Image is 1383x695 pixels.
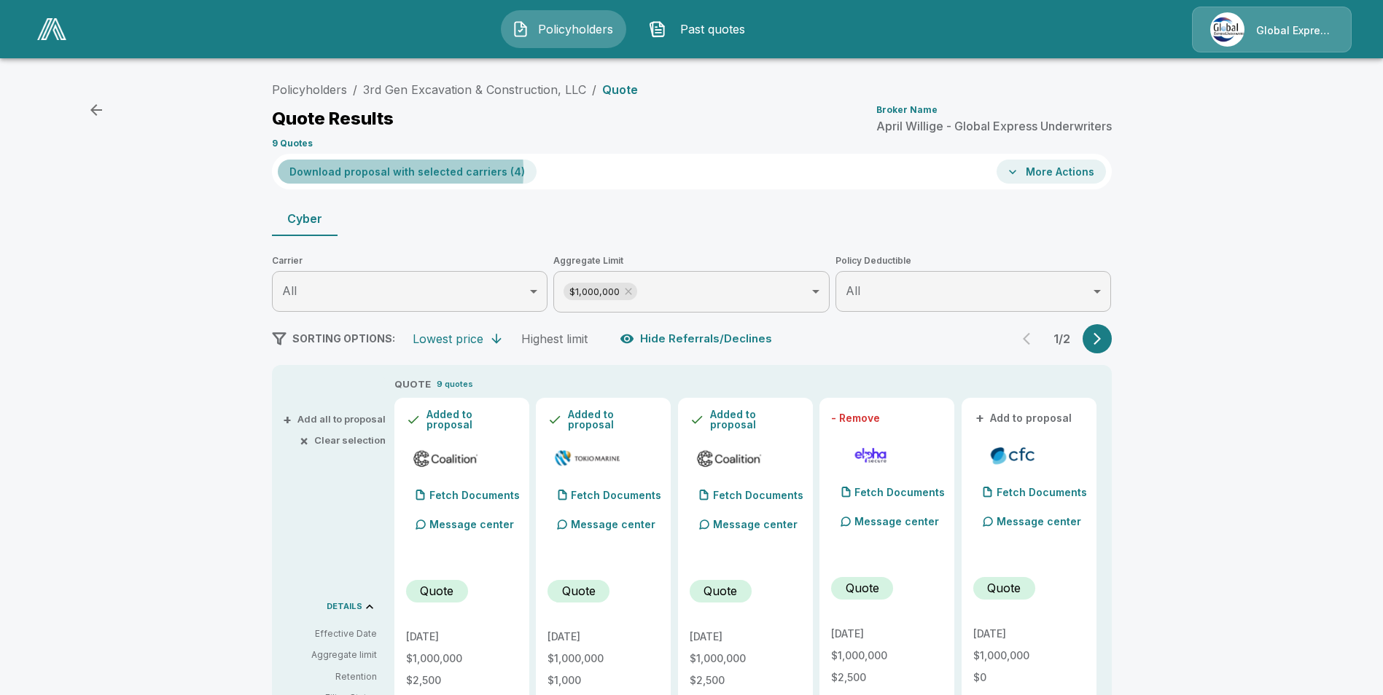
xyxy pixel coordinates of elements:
[553,447,621,469] img: tmhcccyber
[846,283,860,298] span: All
[987,579,1021,597] p: Quote
[272,201,338,236] button: Cyber
[521,331,588,346] div: Highest limit
[272,254,548,268] span: Carrier
[278,160,537,184] button: Download proposal with selected carriers (4)
[564,283,637,300] div: $1,000,000
[638,10,763,48] button: Past quotes IconPast quotes
[696,447,763,469] img: coalitioncyberadmitted
[831,629,943,639] p: [DATE]
[394,377,431,392] p: QUOTE
[37,18,66,40] img: AA Logo
[284,627,377,640] p: Effective Date
[512,20,529,38] img: Policyholders Icon
[649,20,666,38] img: Past quotes Icon
[406,675,518,686] p: $2,500
[690,632,801,642] p: [DATE]
[568,409,659,430] p: Added to proposal
[854,514,939,529] p: Message center
[979,444,1047,466] img: cfccyber
[831,651,943,661] p: $1,000,000
[690,653,801,664] p: $1,000,000
[535,20,615,38] span: Policyholders
[672,20,752,38] span: Past quotes
[272,82,347,97] a: Policyholders
[997,160,1106,184] button: More Actions
[292,332,395,345] span: SORTING OPTIONS:
[831,672,943,683] p: $2,500
[975,413,984,423] span: +
[617,325,778,353] button: Hide Referrals/Declines
[363,82,586,97] a: 3rd Gen Excavation & Construction, LLC
[710,409,801,430] p: Added to proposal
[973,672,1085,683] p: $0
[997,487,1087,498] p: Fetch Documents
[837,444,905,466] img: elphacyberenhanced
[846,579,879,597] p: Quote
[876,120,1112,132] p: April Willige - Global Express Underwriters
[831,413,880,423] button: - Remove
[997,514,1081,529] p: Message center
[548,653,659,664] p: $1,000,000
[406,632,518,642] p: [DATE]
[564,283,626,300] span: $1,000,000
[420,582,453,600] p: Quote
[713,490,803,500] p: Fetch Documents
[272,139,313,148] p: 9 Quotes
[1048,333,1077,345] p: 1 / 2
[973,651,1085,661] p: $1,000,000
[973,629,1085,639] p: [DATE]
[429,517,514,532] p: Message center
[854,487,945,498] p: Fetch Documents
[406,653,518,664] p: $1,000,000
[284,648,377,661] p: Aggregate limit
[426,409,518,430] p: Added to proposal
[713,517,798,532] p: Message center
[835,254,1112,268] span: Policy Deductible
[413,331,483,346] div: Lowest price
[429,490,520,500] p: Fetch Documents
[602,84,638,95] p: Quote
[437,378,473,390] p: 9 quotes
[286,415,386,424] button: +Add all to proposal
[412,447,480,469] img: coalitioncyber
[353,81,357,98] li: /
[284,670,377,683] p: Retention
[571,490,661,500] p: Fetch Documents
[973,410,1075,426] button: +Add to proposal
[704,582,737,600] p: Quote
[327,602,362,610] p: DETAILS
[282,283,297,298] span: All
[272,81,638,98] nav: breadcrumb
[553,254,830,268] span: Aggregate Limit
[300,436,308,445] span: ×
[876,106,938,114] p: Broker Name
[562,582,596,600] p: Quote
[690,675,801,686] p: $2,500
[272,110,394,127] p: Quote Results
[548,632,659,642] p: [DATE]
[592,81,596,98] li: /
[501,10,626,48] button: Policyholders IconPolicyholders
[571,517,655,532] p: Message center
[303,436,386,445] button: ×Clear selection
[283,415,292,424] span: +
[548,675,659,686] p: $1,000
